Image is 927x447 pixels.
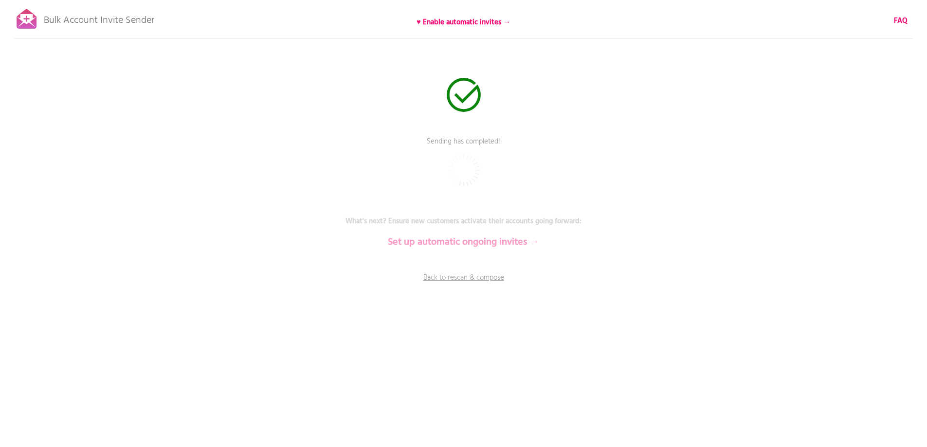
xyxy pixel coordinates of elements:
a: Back to rescan & compose [318,272,610,297]
b: ♥ Enable automatic invites → [417,17,510,28]
p: Bulk Account Invite Sender [44,6,154,30]
a: FAQ [894,16,908,26]
b: What's next? Ensure new customers activate their accounts going forward: [345,215,582,227]
b: FAQ [894,15,908,27]
p: Sending has completed! [318,136,610,161]
b: Set up automatic ongoing invites → [388,234,539,250]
